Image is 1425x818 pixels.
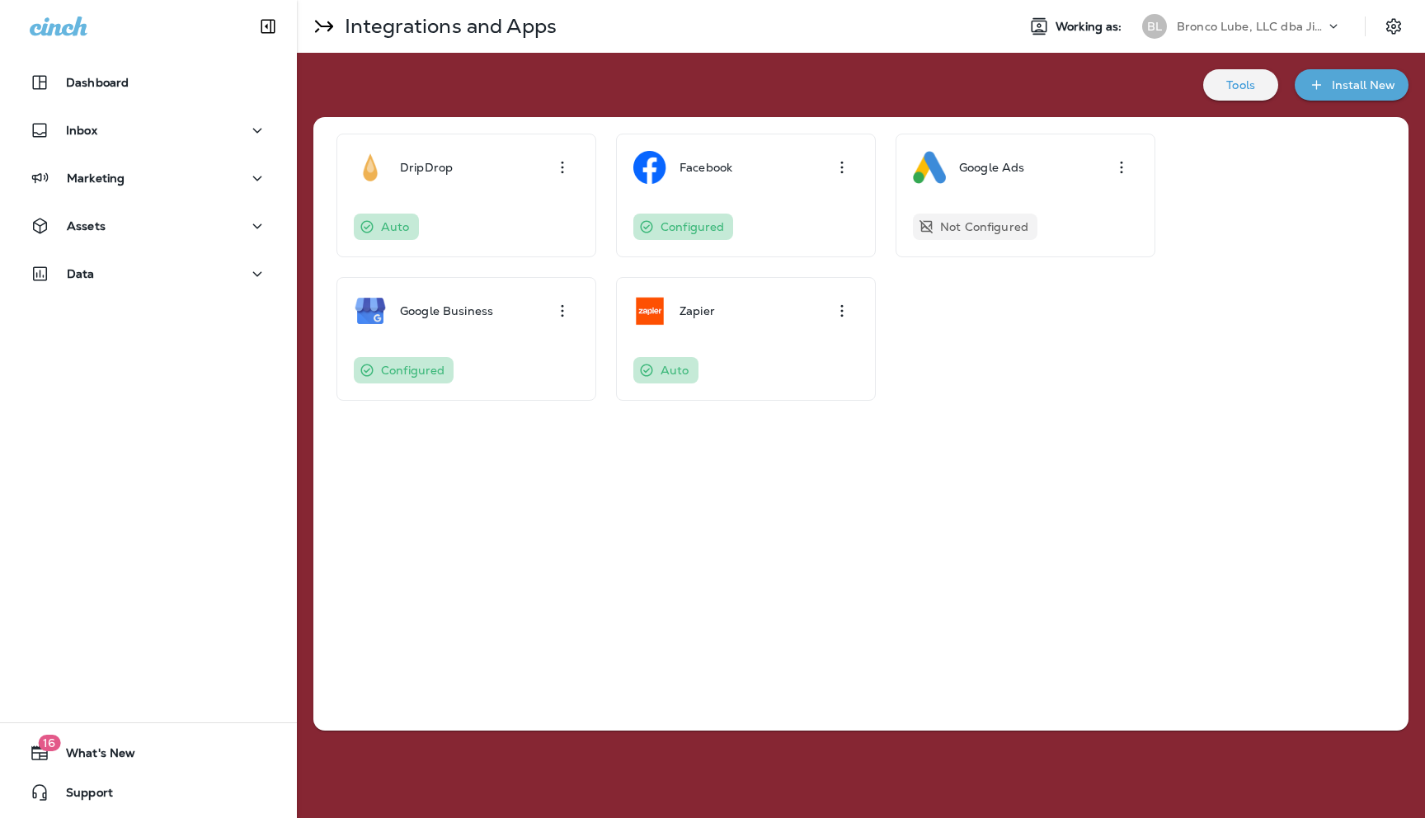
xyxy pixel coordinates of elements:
div: This integration was automatically configured. It may be ready for use or may require additional ... [354,214,419,240]
div: You have configured this integration [354,357,454,383]
p: Auto [661,364,689,377]
div: You have not yet configured this integration. To use it, please click on it and fill out the requ... [913,214,1037,240]
p: Google Ads [959,161,1024,174]
button: Data [16,257,280,290]
button: Inbox [16,114,280,147]
button: Settings [1379,12,1409,41]
p: Marketing [67,172,125,185]
p: Integrations and Apps [338,14,557,39]
img: Google Ads [913,151,946,184]
p: Inbox [66,124,97,137]
img: Facebook [633,151,666,184]
span: 16 [38,735,60,751]
div: This integration was automatically configured. It may be ready for use or may require additional ... [633,357,698,383]
div: BL [1142,14,1167,39]
span: What's New [49,746,135,766]
p: Assets [67,219,106,233]
p: Zapier [680,304,715,317]
p: Bronco Lube, LLC dba Jiffy Lube [1177,20,1325,33]
p: Google Business [400,304,493,317]
p: Dashboard [66,76,129,89]
button: 16What's New [16,736,280,769]
button: Support [16,776,280,809]
p: DripDrop [400,161,453,174]
img: DripDrop [354,151,387,184]
img: Zapier [633,294,666,327]
button: Assets [16,209,280,242]
p: Configured [381,364,444,377]
p: Auto [381,220,410,233]
span: Support [49,786,113,806]
img: Google Business [354,294,387,327]
div: You have configured this integration [633,214,733,240]
p: Configured [661,220,724,233]
span: Working as: [1056,20,1126,34]
button: Install New [1295,69,1409,101]
p: Data [67,267,95,280]
button: Dashboard [16,66,280,99]
p: Tools [1226,78,1255,92]
p: Not Configured [940,220,1028,233]
p: Facebook [680,161,732,174]
div: Install New [1332,75,1395,96]
button: Tools [1203,69,1278,101]
button: Marketing [16,162,280,195]
button: Collapse Sidebar [245,10,291,43]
